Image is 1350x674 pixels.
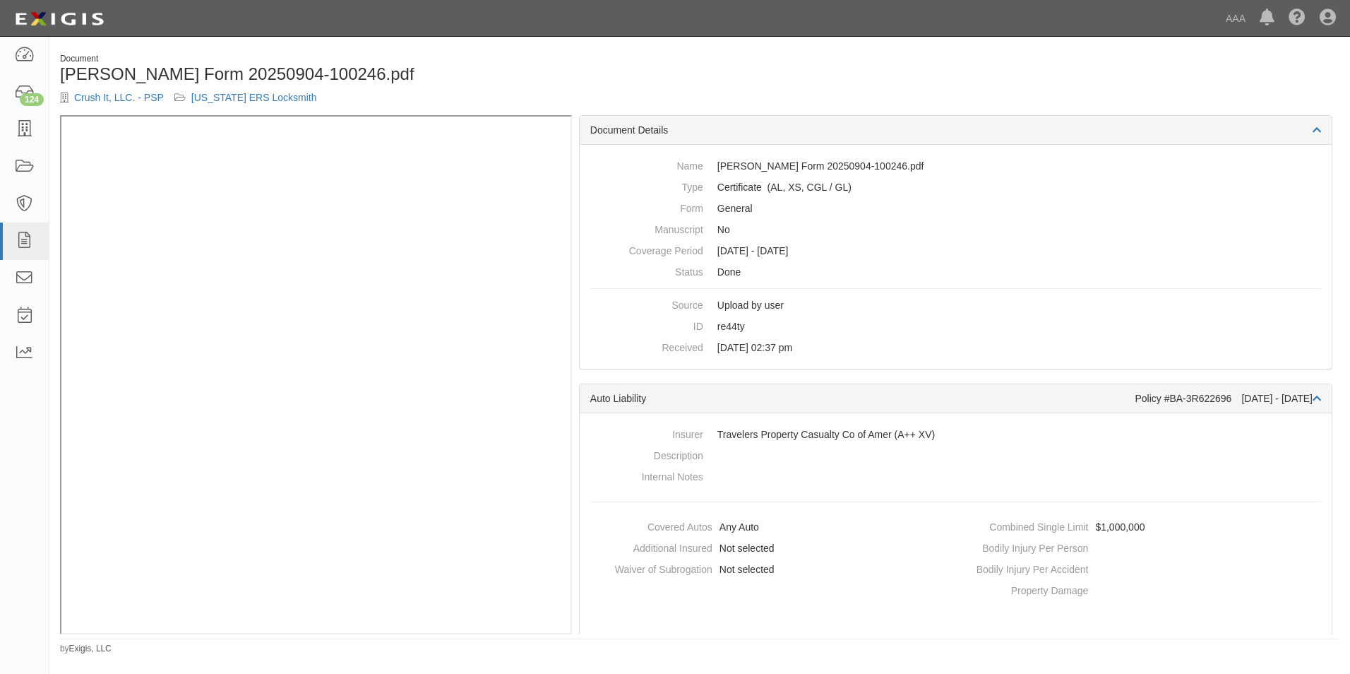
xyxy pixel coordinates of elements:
dt: Type [590,177,703,194]
dd: No [590,219,1321,240]
dd: Done [590,261,1321,283]
dt: Name [590,155,703,173]
dt: Source [590,295,703,312]
dd: Travelers Property Casualty Co of Amer (A++ XV) [590,424,1321,445]
h1: [PERSON_NAME] Form 20250904-100246.pdf [60,65,689,83]
div: Policy #BA-3R622696 [DATE] - [DATE] [1135,391,1321,406]
dt: Waiver of Subrogation [585,559,712,577]
dt: Form [590,198,703,215]
a: Crush It, LLC. - PSP [74,92,164,103]
dd: Upload by user [590,295,1321,316]
i: Help Center - Complianz [1289,10,1306,27]
small: by [60,643,112,655]
dt: ID [590,316,703,333]
div: Document Details [580,116,1332,145]
dt: Bodily Injury Per Accident [961,559,1088,577]
dd: Not selected [585,538,950,559]
div: Auto Liability [590,391,1135,406]
dt: Received [590,337,703,355]
a: [US_STATE] ERS Locksmith [191,92,317,103]
dd: Any Auto [585,516,950,538]
dd: re44ty [590,316,1321,337]
dd: [DATE] 02:37 pm [590,337,1321,358]
dd: General [590,198,1321,219]
a: AAA [1219,4,1253,32]
dt: Manuscript [590,219,703,237]
dd: Auto Liability Excess/Umbrella Liability Commercial General Liability / Garage Liability [590,177,1321,198]
img: logo-5460c22ac91f19d4615b14bd174203de0afe785f0fc80cf4dbbc73dc1793850b.png [11,6,108,32]
dt: Internal Notes [590,466,703,484]
dt: Covered Autos [585,516,712,534]
dt: Combined Single Limit [961,516,1088,534]
dt: Bodily Injury Per Person [961,538,1088,555]
dt: Description [590,445,703,463]
dt: Additional Insured [585,538,712,555]
dd: [PERSON_NAME] Form 20250904-100246.pdf [590,155,1321,177]
div: Document [60,53,689,65]
dt: Property Damage [961,580,1088,598]
dd: Not selected [585,559,950,580]
a: Exigis, LLC [69,644,112,654]
dt: Coverage Period [590,240,703,258]
dt: Insurer [590,424,703,442]
dd: $1,000,000 [961,516,1326,538]
dd: [DATE] - [DATE] [590,240,1321,261]
div: 124 [20,93,44,106]
dt: Status [590,261,703,279]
